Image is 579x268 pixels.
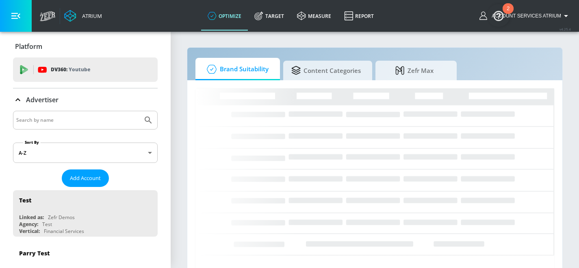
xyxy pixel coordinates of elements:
[204,59,269,79] span: Brand Suitability
[69,65,90,74] p: Youtube
[488,13,561,19] span: login as: account_services_atrium@zefr.com
[44,228,84,235] div: Financial Services
[13,88,158,111] div: Advertiser
[384,61,445,80] span: Zefr Max
[64,10,102,22] a: Atrium
[19,228,40,235] div: Vertical:
[13,190,158,237] div: TestLinked as:Zefr DemosAgency:TestVertical:Financial Services
[19,249,50,257] div: Parry Test
[13,35,158,58] div: Platform
[19,221,38,228] div: Agency:
[201,1,248,31] a: optimize
[291,61,361,80] span: Content Categories
[487,4,510,27] button: Open Resource Center, 2 new notifications
[48,214,75,221] div: Zefr Demos
[23,140,41,145] label: Sort By
[559,27,571,31] span: v 4.25.4
[15,42,42,51] p: Platform
[42,221,52,228] div: Test
[79,12,102,20] div: Atrium
[507,9,510,19] div: 2
[291,1,338,31] a: measure
[479,11,571,21] button: Account Services Atrium
[248,1,291,31] a: Target
[13,57,158,82] div: DV360: Youtube
[19,214,44,221] div: Linked as:
[338,1,380,31] a: Report
[51,65,90,74] p: DV360:
[16,115,139,125] input: Search by name
[70,174,101,183] span: Add Account
[62,169,109,187] button: Add Account
[19,196,31,204] div: Test
[13,143,158,163] div: A-Z
[26,95,59,104] p: Advertiser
